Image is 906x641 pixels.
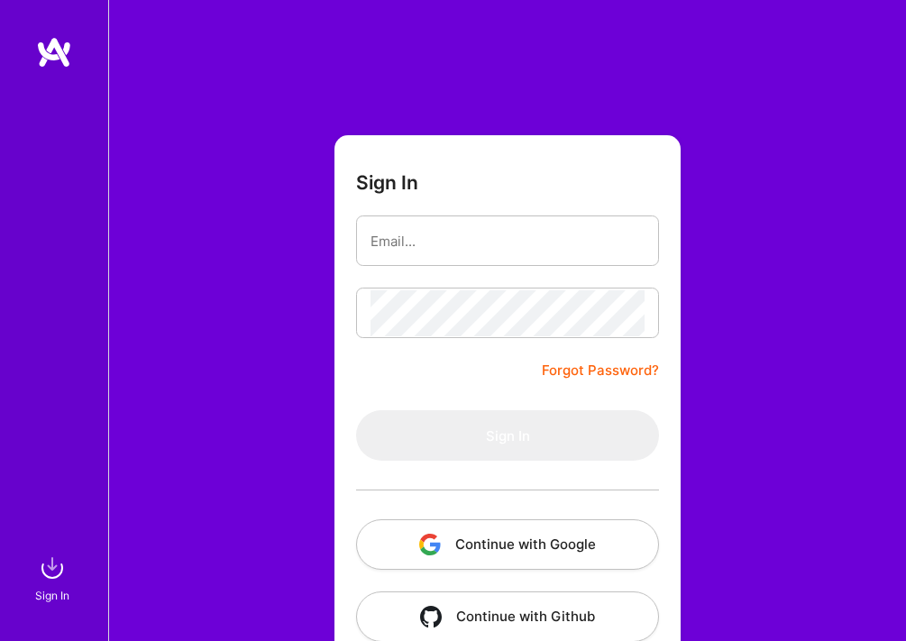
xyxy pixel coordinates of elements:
div: Sign In [35,586,69,605]
img: icon [419,534,441,555]
button: Sign In [356,410,659,461]
img: sign in [34,550,70,586]
input: Email... [371,218,645,264]
a: sign inSign In [38,550,70,605]
img: logo [36,36,72,69]
a: Forgot Password? [542,360,659,381]
h3: Sign In [356,171,418,194]
button: Continue with Google [356,519,659,570]
img: icon [420,606,442,627]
